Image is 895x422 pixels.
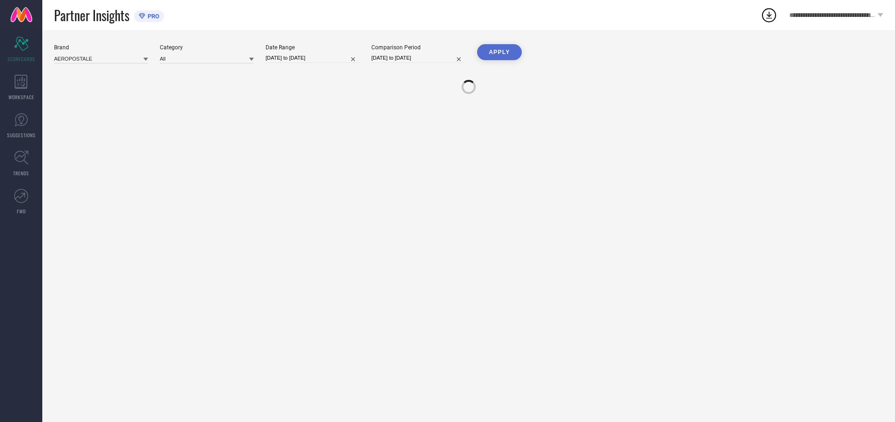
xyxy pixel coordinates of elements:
span: PRO [145,13,159,20]
div: Date Range [266,44,360,51]
div: Brand [54,44,148,51]
button: APPLY [477,44,522,60]
input: Select comparison period [371,53,465,63]
span: SUGGESTIONS [7,132,36,139]
span: WORKSPACE [8,94,34,101]
div: Open download list [761,7,777,23]
div: Category [160,44,254,51]
input: Select date range [266,53,360,63]
span: TRENDS [13,170,29,177]
div: Comparison Period [371,44,465,51]
span: Partner Insights [54,6,129,25]
span: SCORECARDS [8,55,35,63]
span: FWD [17,208,26,215]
